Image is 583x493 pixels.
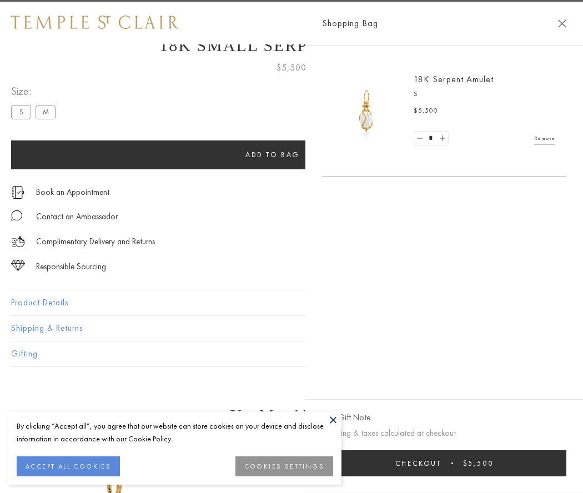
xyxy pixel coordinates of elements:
label: S [11,105,31,119]
img: P51836-E11SERPPV [333,78,400,144]
button: Close Shopping Bag [558,19,566,28]
button: Add to bag [11,140,534,169]
button: ACCEPT ALL COOKIES [17,456,120,476]
a: Set quantity to 0 [414,132,425,145]
img: icon_sourcing.svg [11,260,25,271]
img: Temple St. Clair [11,16,179,29]
img: icon_delivery.svg [11,235,25,249]
div: By clicking “Accept all”, you agree that our website can store cookies on your device and disclos... [17,420,333,445]
a: Remove [534,132,555,144]
button: Gifting [11,341,572,366]
h1: 18K Small Serpent Amulet [11,36,572,55]
label: M [36,105,56,119]
img: MessageIcon-01_2.svg [11,210,22,221]
button: Product Details [11,290,572,315]
button: Add Gift Note [322,411,370,425]
span: Add to bag [245,150,300,159]
a: Book an Appointment [36,186,109,198]
span: Size: [11,82,60,100]
span: $5,500 [463,459,494,468]
button: Checkout $5,500 [322,450,566,476]
a: 18K Serpent Amulet [414,73,494,85]
div: Responsible Sourcing [36,260,106,274]
h3: You May Also Like [28,406,555,424]
button: Shipping & Returns [11,316,572,341]
span: $5,500 [277,61,306,75]
div: Contact an Ambassador [36,210,118,224]
span: Checkout [395,459,441,468]
button: COOKIES SETTINGS [235,456,333,476]
a: Set quantity to 2 [436,132,448,145]
p: Complimentary Delivery and Returns [36,235,155,249]
p: Shipping & taxes calculated at checkout [322,426,566,440]
img: icon_appointment.svg [11,186,24,199]
p: S [414,89,555,100]
span: Shopping Bag [322,16,378,31]
span: $5,500 [414,105,438,117]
